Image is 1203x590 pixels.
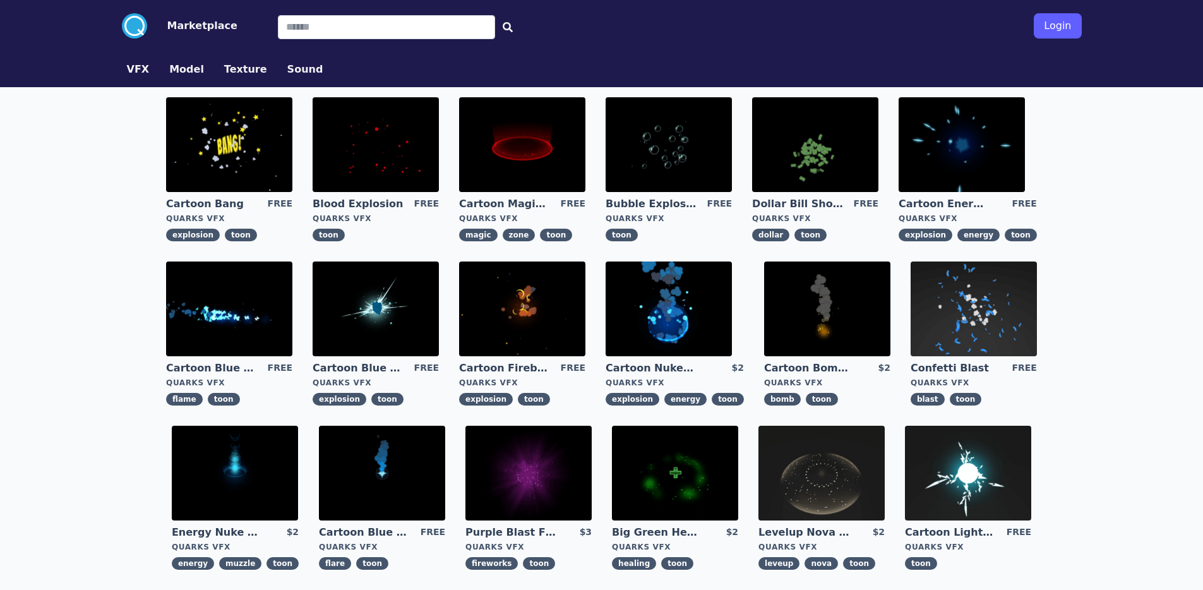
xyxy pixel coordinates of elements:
[612,542,738,552] div: Quarks VFX
[214,62,277,77] a: Texture
[219,557,261,570] span: muzzle
[731,361,743,375] div: $2
[319,557,351,570] span: flare
[266,557,299,570] span: toon
[319,426,445,521] img: imgAlt
[1034,8,1081,44] a: Login
[313,229,345,241] span: toon
[459,214,585,224] div: Quarks VFX
[278,15,495,39] input: Search
[911,361,1002,375] a: Confetti Blast
[147,18,237,33] a: Marketplace
[561,197,585,211] div: FREE
[313,197,404,211] a: Blood Explosion
[414,197,439,211] div: FREE
[561,361,585,375] div: FREE
[465,557,518,570] span: fireworks
[166,262,292,356] img: imgAlt
[580,526,592,539] div: $3
[166,361,257,375] a: Cartoon Blue Flamethrower
[465,526,556,539] a: Purple Blast Fireworks
[764,262,890,356] img: imgAlt
[905,542,1031,552] div: Quarks VFX
[172,526,263,539] a: Energy Nuke Muzzle Flash
[421,526,445,539] div: FREE
[414,361,439,375] div: FREE
[752,214,878,224] div: Quarks VFX
[166,229,220,241] span: explosion
[117,62,160,77] a: VFX
[172,426,298,521] img: imgAlt
[606,197,697,211] a: Bubble Explosion
[752,229,789,241] span: dollar
[905,557,937,570] span: toon
[287,526,299,539] div: $2
[268,361,292,375] div: FREE
[1012,361,1036,375] div: FREE
[905,426,1031,521] img: imgAlt
[503,229,536,241] span: zone
[606,214,732,224] div: Quarks VFX
[661,557,693,570] span: toon
[172,557,214,570] span: energy
[764,393,801,406] span: bomb
[127,62,150,77] button: VFX
[459,97,585,192] img: imgAlt
[612,426,738,521] img: imgAlt
[606,262,732,356] img: imgAlt
[764,361,855,375] a: Cartoon Bomb Fuse
[606,393,659,406] span: explosion
[1007,526,1031,539] div: FREE
[758,526,849,539] a: Levelup Nova Effect
[225,229,257,241] span: toon
[873,526,885,539] div: $2
[752,197,843,211] a: Dollar Bill Shower
[459,197,550,211] a: Cartoon Magic Zone
[465,542,592,552] div: Quarks VFX
[899,229,952,241] span: explosion
[313,262,439,356] img: imgAlt
[911,378,1037,388] div: Quarks VFX
[208,393,240,406] span: toon
[899,197,990,211] a: Cartoon Energy Explosion
[758,542,885,552] div: Quarks VFX
[726,526,738,539] div: $2
[287,62,323,77] button: Sound
[319,542,445,552] div: Quarks VFX
[606,97,732,192] img: imgAlt
[878,361,890,375] div: $2
[167,18,237,33] button: Marketplace
[905,526,996,539] a: Cartoon Lightning Ball
[612,526,703,539] a: Big Green Healing Effect
[957,229,1000,241] span: energy
[224,62,267,77] button: Texture
[459,361,550,375] a: Cartoon Fireball Explosion
[268,197,292,211] div: FREE
[758,557,799,570] span: leveup
[794,229,827,241] span: toon
[1012,197,1036,211] div: FREE
[806,393,838,406] span: toon
[540,229,572,241] span: toon
[169,62,204,77] button: Model
[313,361,404,375] a: Cartoon Blue Gas Explosion
[277,62,333,77] a: Sound
[664,393,707,406] span: energy
[843,557,875,570] span: toon
[313,214,439,224] div: Quarks VFX
[911,393,945,406] span: blast
[764,378,890,388] div: Quarks VFX
[172,542,299,552] div: Quarks VFX
[459,262,585,356] img: imgAlt
[612,557,656,570] span: healing
[752,97,878,192] img: imgAlt
[606,361,697,375] a: Cartoon Nuke Energy Explosion
[319,526,410,539] a: Cartoon Blue Flare
[523,557,555,570] span: toon
[459,229,497,241] span: magic
[758,426,885,521] img: imgAlt
[1034,13,1081,39] button: Login
[159,62,214,77] a: Model
[313,97,439,192] img: imgAlt
[166,97,292,192] img: imgAlt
